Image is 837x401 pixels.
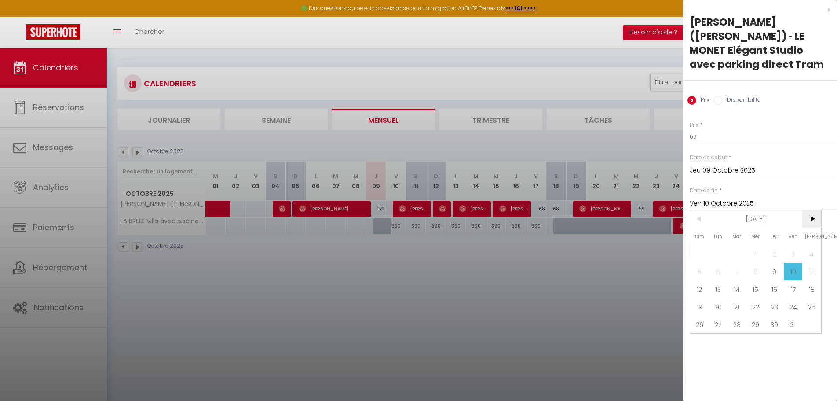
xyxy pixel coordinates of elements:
span: [DATE] [709,210,803,228]
span: 19 [690,298,709,316]
span: 23 [765,298,784,316]
span: 22 [746,298,765,316]
span: 14 [727,280,746,298]
span: 29 [746,316,765,333]
span: 2 [765,245,784,263]
span: > [802,210,821,228]
span: < [690,210,709,228]
span: 9 [765,263,784,280]
span: 10 [784,263,803,280]
span: 15 [746,280,765,298]
span: 30 [765,316,784,333]
span: Jeu [765,228,784,245]
span: 1 [746,245,765,263]
span: 13 [709,280,728,298]
span: 26 [690,316,709,333]
span: 18 [802,280,821,298]
span: Mer [746,228,765,245]
span: 28 [727,316,746,333]
span: 3 [784,245,803,263]
span: 8 [746,263,765,280]
span: Dim [690,228,709,245]
span: 25 [802,298,821,316]
span: Lun [709,228,728,245]
span: 31 [784,316,803,333]
label: Date de fin [690,187,718,195]
label: Disponibilité [723,96,760,106]
span: 17 [784,280,803,298]
span: 16 [765,280,784,298]
span: 20 [709,298,728,316]
label: Prix [696,96,709,106]
span: 5 [690,263,709,280]
span: [PERSON_NAME] [802,228,821,245]
span: Ven [784,228,803,245]
span: 27 [709,316,728,333]
span: 21 [727,298,746,316]
span: Mar [727,228,746,245]
label: Prix [690,121,698,129]
label: Date de début [690,154,727,162]
span: 6 [709,263,728,280]
div: x [683,4,830,15]
span: 12 [690,280,709,298]
span: 4 [802,245,821,263]
div: [PERSON_NAME] ([PERSON_NAME]) · LE MONET Elégant Studio avec parking direct Tram [690,15,830,71]
span: 24 [784,298,803,316]
span: 7 [727,263,746,280]
span: 11 [802,263,821,280]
